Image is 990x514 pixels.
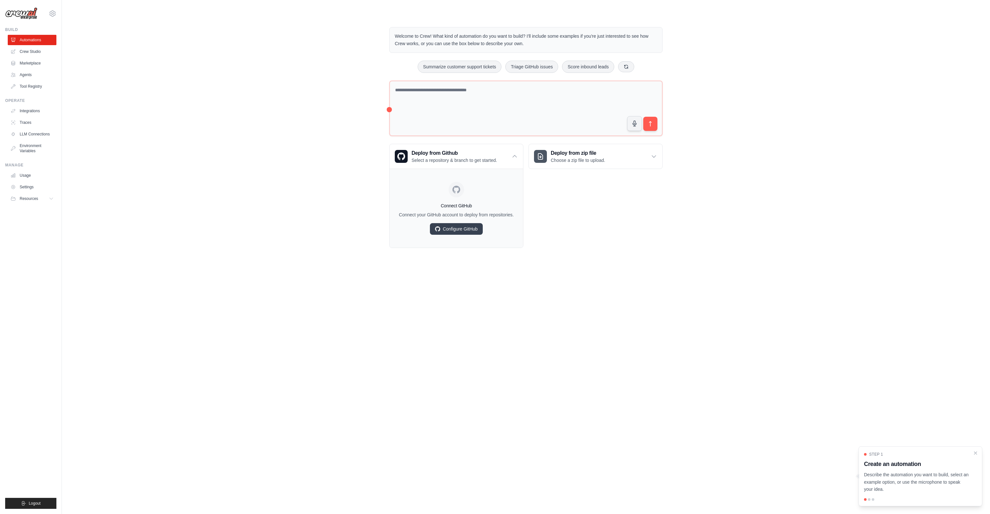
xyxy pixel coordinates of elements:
button: Logout [5,498,56,509]
a: Marketplace [8,58,56,68]
h3: Create an automation [864,460,969,469]
h3: Deploy from Github [412,149,497,157]
img: Logo [5,7,37,20]
p: Choose a zip file to upload. [551,157,605,163]
span: Resources [20,196,38,201]
a: Tool Registry [8,81,56,92]
a: Settings [8,182,56,192]
div: Build [5,27,56,32]
a: Usage [8,170,56,181]
a: LLM Connections [8,129,56,139]
button: Resources [8,193,56,204]
div: Manage [5,163,56,168]
a: Integrations [8,106,56,116]
span: Step 1 [869,452,883,457]
button: Close walkthrough [973,450,978,456]
div: Operate [5,98,56,103]
a: Agents [8,70,56,80]
a: Traces [8,117,56,128]
p: Connect your GitHub account to deploy from repositories. [395,212,518,218]
span: Logout [29,501,41,506]
a: Environment Variables [8,141,56,156]
p: Describe the automation you want to build, select an example option, or use the microphone to spe... [864,471,969,493]
button: Triage GitHub issues [505,61,558,73]
a: Automations [8,35,56,45]
a: Crew Studio [8,46,56,57]
h3: Deploy from zip file [551,149,605,157]
a: Configure GitHub [430,223,483,235]
p: Select a repository & branch to get started. [412,157,497,163]
p: Welcome to Crew! What kind of automation do you want to build? I'll include some examples if you'... [395,33,657,47]
button: Summarize customer support tickets [418,61,501,73]
h4: Connect GitHub [395,203,518,209]
button: Score inbound leads [562,61,614,73]
iframe: Chat Widget [958,483,990,514]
